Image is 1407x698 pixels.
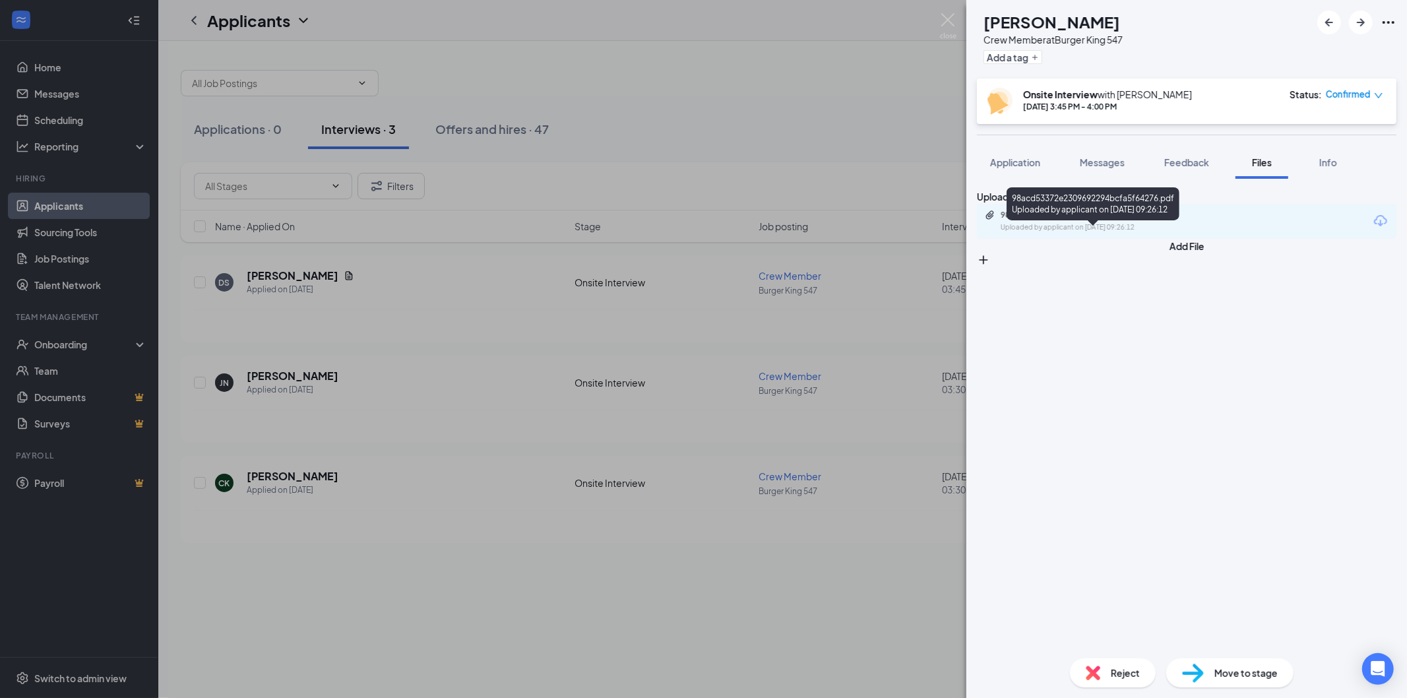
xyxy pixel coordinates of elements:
[1111,666,1140,680] span: Reject
[1001,210,1185,220] div: 98acd53372e2309692294bcfa5f64276.pdf
[1319,156,1337,168] span: Info
[1031,53,1039,61] svg: Plus
[1023,101,1192,112] div: [DATE] 3:45 PM - 4:00 PM
[1373,213,1389,229] svg: Download
[990,156,1040,168] span: Application
[1321,15,1337,30] svg: ArrowLeftNew
[1326,88,1371,101] span: Confirmed
[1381,15,1396,30] svg: Ellipses
[977,253,990,267] svg: Plus
[985,210,995,220] svg: Paperclip
[1362,653,1394,685] div: Open Intercom Messenger
[1353,15,1369,30] svg: ArrowRight
[1290,88,1322,101] div: Status :
[1007,187,1179,220] div: 98acd53372e2309692294bcfa5f64276.pdf Uploaded by applicant on [DATE] 09:26:12
[1214,666,1278,680] span: Move to stage
[1080,156,1125,168] span: Messages
[977,239,1396,267] button: Add FilePlus
[1023,88,1192,101] div: with [PERSON_NAME]
[1252,156,1272,168] span: Files
[1349,11,1373,34] button: ArrowRight
[1317,11,1341,34] button: ArrowLeftNew
[1374,91,1383,100] span: down
[1001,222,1199,233] div: Uploaded by applicant on [DATE] 09:26:12
[984,50,1042,64] button: PlusAdd a tag
[985,210,1199,233] a: Paperclip98acd53372e2309692294bcfa5f64276.pdfUploaded by applicant on [DATE] 09:26:12
[1164,156,1209,168] span: Feedback
[984,33,1123,46] div: Crew Member at Burger King 547
[1023,88,1098,100] b: Onsite Interview
[984,11,1120,33] h1: [PERSON_NAME]
[977,189,1396,204] div: Upload Resume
